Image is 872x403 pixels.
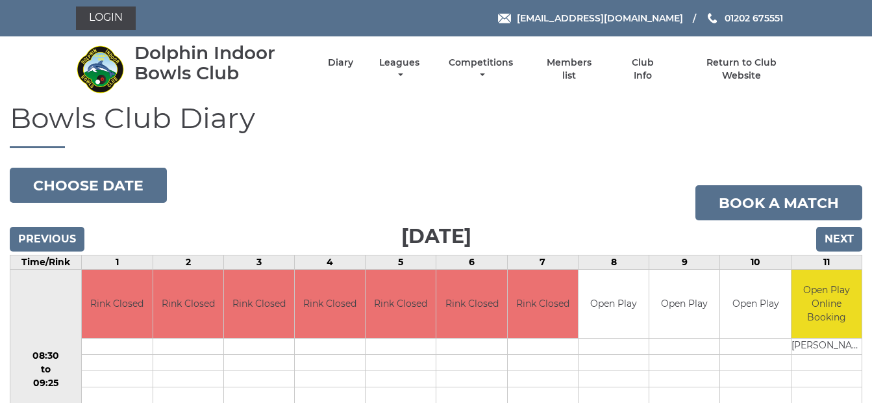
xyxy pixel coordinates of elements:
[153,255,223,270] td: 2
[507,255,578,270] td: 7
[708,13,717,23] img: Phone us
[517,12,683,24] span: [EMAIL_ADDRESS][DOMAIN_NAME]
[436,255,507,270] td: 6
[498,11,683,25] a: Email [EMAIL_ADDRESS][DOMAIN_NAME]
[720,270,790,338] td: Open Play
[649,255,720,270] td: 9
[10,255,82,270] td: Time/Rink
[134,43,305,83] div: Dolphin Indoor Bowls Club
[720,255,791,270] td: 10
[791,255,862,270] td: 11
[328,57,353,69] a: Diary
[579,270,649,338] td: Open Play
[224,270,294,338] td: Rink Closed
[706,11,783,25] a: Phone us 01202 675551
[686,57,796,82] a: Return to Club Website
[446,57,517,82] a: Competitions
[622,57,664,82] a: Club Info
[295,255,366,270] td: 4
[498,14,511,23] img: Email
[76,45,125,94] img: Dolphin Indoor Bowls Club
[376,57,423,82] a: Leagues
[539,57,599,82] a: Members list
[366,255,436,270] td: 5
[10,168,167,203] button: Choose date
[10,102,862,148] h1: Bowls Club Diary
[791,270,862,338] td: Open Play Online Booking
[816,227,862,252] input: Next
[436,270,506,338] td: Rink Closed
[295,270,365,338] td: Rink Closed
[76,6,136,30] a: Login
[153,270,223,338] td: Rink Closed
[791,338,862,354] td: [PERSON_NAME]
[82,270,152,338] td: Rink Closed
[82,255,153,270] td: 1
[508,270,578,338] td: Rink Closed
[10,227,84,252] input: Previous
[725,12,783,24] span: 01202 675551
[649,270,719,338] td: Open Play
[223,255,294,270] td: 3
[578,255,649,270] td: 8
[695,185,862,220] a: Book a match
[366,270,436,338] td: Rink Closed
